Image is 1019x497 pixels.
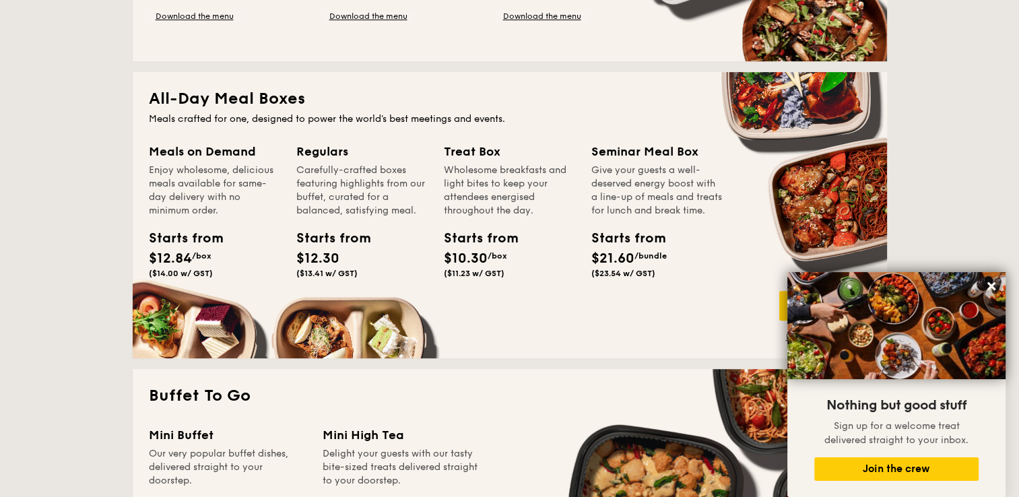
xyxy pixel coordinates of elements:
[296,228,357,249] div: Starts from
[323,426,480,444] div: Mini High Tea
[444,228,504,249] div: Starts from
[149,164,280,218] div: Enjoy wholesome, delicious meals available for same-day delivery with no minimum order.
[323,11,414,22] a: Download the menu
[149,88,871,110] h2: All-Day Meal Boxes
[591,164,723,218] div: Give your guests a well-deserved energy boost with a line-up of meals and treats for lunch and br...
[634,251,667,261] span: /bundle
[444,164,575,218] div: Wholesome breakfasts and light bites to keep your attendees energised throughout the day.
[149,269,213,278] span: ($14.00 w/ GST)
[149,385,871,407] h2: Buffet To Go
[149,447,306,488] div: Our very popular buffet dishes, delivered straight to your doorstep.
[591,142,723,161] div: Seminar Meal Box
[323,447,480,488] div: Delight your guests with our tasty bite-sized treats delivered straight to your doorstep.
[149,251,192,267] span: $12.84
[149,112,871,126] div: Meals crafted for one, designed to power the world's best meetings and events.
[496,11,588,22] a: Download the menu
[787,272,1006,379] img: DSC07876-Edit02-Large.jpeg
[192,251,211,261] span: /box
[149,426,306,444] div: Mini Buffet
[296,251,339,267] span: $12.30
[296,269,358,278] span: ($13.41 w/ GST)
[444,142,575,161] div: Treat Box
[814,457,979,481] button: Join the crew
[591,251,634,267] span: $21.60
[149,142,280,161] div: Meals on Demand
[296,142,428,161] div: Regulars
[981,275,1002,297] button: Close
[779,331,871,342] a: Download the menu
[779,291,871,321] div: Order now
[149,228,209,249] div: Starts from
[591,269,655,278] span: ($23.54 w/ GST)
[826,397,966,413] span: Nothing but good stuff
[591,228,652,249] div: Starts from
[488,251,507,261] span: /box
[296,164,428,218] div: Carefully-crafted boxes featuring highlights from our buffet, curated for a balanced, satisfying ...
[149,11,240,22] a: Download the menu
[824,420,968,446] span: Sign up for a welcome treat delivered straight to your inbox.
[444,251,488,267] span: $10.30
[444,269,504,278] span: ($11.23 w/ GST)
